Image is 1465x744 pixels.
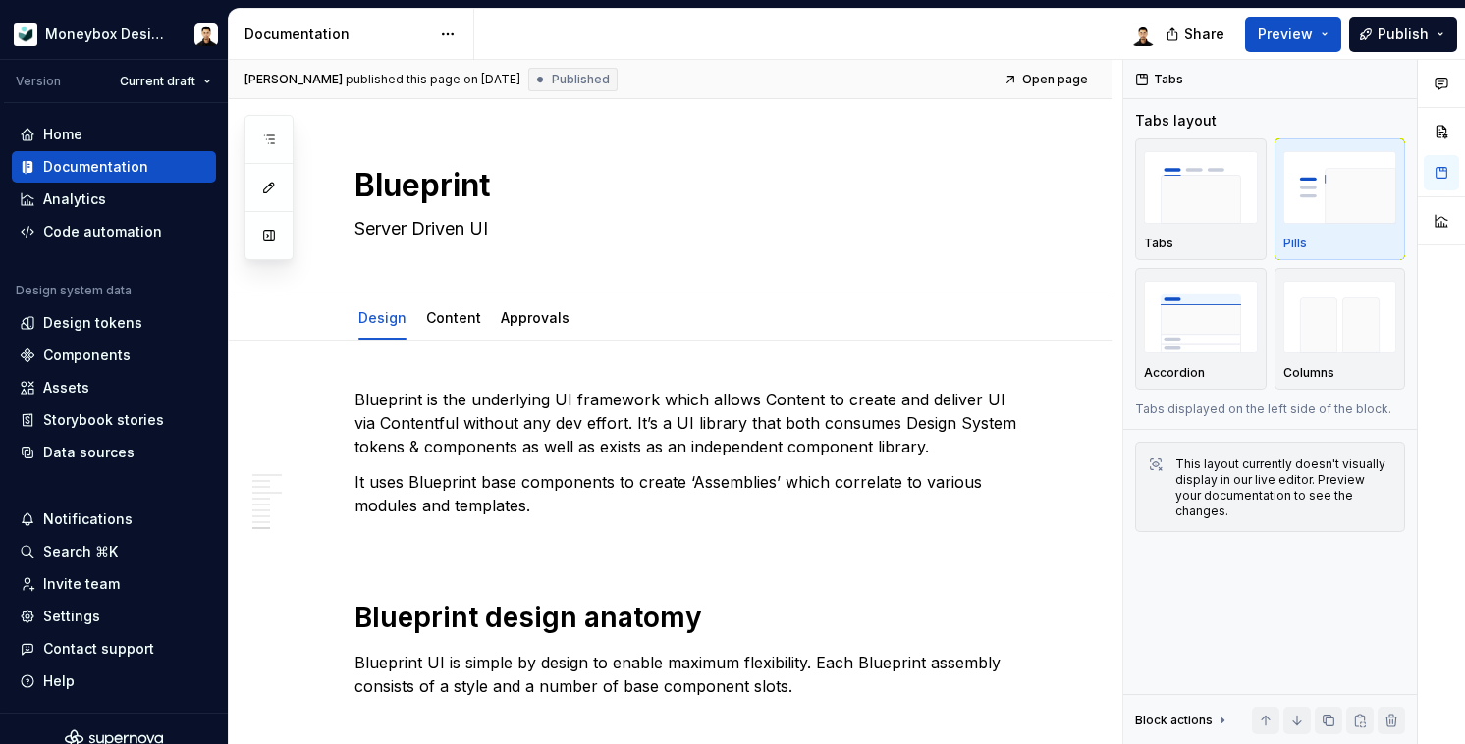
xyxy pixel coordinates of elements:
a: Components [12,340,216,371]
span: Open page [1022,72,1088,87]
button: placeholderAccordion [1135,268,1267,390]
p: Accordion [1144,365,1205,381]
a: Design [358,309,407,326]
p: It uses Blueprint base components to create ‘Assemblies’ which correlate to various modules and t... [354,470,1034,517]
span: Current draft [120,74,195,89]
span: Share [1184,25,1224,44]
a: Settings [12,601,216,632]
div: Analytics [43,189,106,209]
div: Block actions [1135,707,1230,734]
span: Publish [1378,25,1429,44]
a: Approvals [501,309,570,326]
button: placeholderPills [1275,138,1406,260]
button: Current draft [111,68,220,95]
div: Documentation [43,157,148,177]
p: Pills [1283,236,1307,251]
a: Data sources [12,437,216,468]
div: Code automation [43,222,162,241]
div: Storybook stories [43,410,164,430]
div: Design tokens [43,313,142,333]
div: This layout currently doesn't visually display in our live editor. Preview your documentation to ... [1175,456,1392,519]
textarea: Blueprint [351,162,1030,209]
div: Assets [43,378,89,398]
div: Version [16,74,61,89]
div: Invite team [43,574,120,594]
img: 9de6ca4a-8ec4-4eed-b9a2-3d312393a40a.png [14,23,37,46]
textarea: Server Driven UI [351,213,1030,244]
p: Columns [1283,365,1334,381]
span: Preview [1258,25,1313,44]
button: Search ⌘K [12,536,216,567]
p: Blueprint is the underlying UI framework which allows Content to create and deliver UI via Conten... [354,388,1034,458]
img: placeholder [1283,281,1397,352]
div: Notifications [43,509,133,529]
a: Assets [12,372,216,403]
p: Tabs displayed on the left side of the block. [1135,401,1405,417]
div: Content [418,296,489,338]
button: Help [12,665,216,697]
p: Blueprint UI is simple by design to enable maximum flexibility. Each Blueprint assembly consists ... [354,651,1034,698]
img: placeholder [1144,281,1258,352]
div: Settings [43,607,100,626]
button: Moneybox Design SystemDerek [4,13,224,55]
a: Documentation [12,151,216,183]
a: Content [426,309,481,326]
span: [PERSON_NAME] [244,72,343,87]
button: placeholderTabs [1135,138,1267,260]
a: Analytics [12,184,216,215]
div: Help [43,671,75,691]
img: placeholder [1283,151,1397,223]
img: Derek [1131,23,1155,46]
span: Published [552,72,610,87]
a: Invite team [12,568,216,600]
div: Design [351,296,414,338]
div: Components [43,345,131,365]
button: Publish [1349,17,1457,52]
div: Tabs layout [1135,111,1217,131]
div: Data sources [43,443,135,462]
div: Design system data [16,283,132,298]
div: published this page on [DATE] [346,72,520,87]
button: Contact support [12,633,216,664]
div: Contact support [43,639,154,659]
button: Notifications [12,504,216,535]
div: Moneybox Design System [45,25,171,44]
img: Derek [194,23,218,46]
h1: Blueprint design anatomy [354,600,1034,635]
a: Open page [998,66,1097,93]
button: Share [1156,17,1237,52]
a: Code automation [12,216,216,247]
div: Block actions [1135,713,1213,728]
a: Home [12,119,216,150]
img: placeholder [1144,151,1258,223]
a: Design tokens [12,307,216,339]
div: Home [43,125,82,144]
p: Tabs [1144,236,1173,251]
a: Storybook stories [12,404,216,436]
div: Search ⌘K [43,542,118,561]
div: Approvals [493,296,577,338]
div: Documentation [244,25,430,44]
button: placeholderColumns [1275,268,1406,390]
button: Preview [1245,17,1341,52]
